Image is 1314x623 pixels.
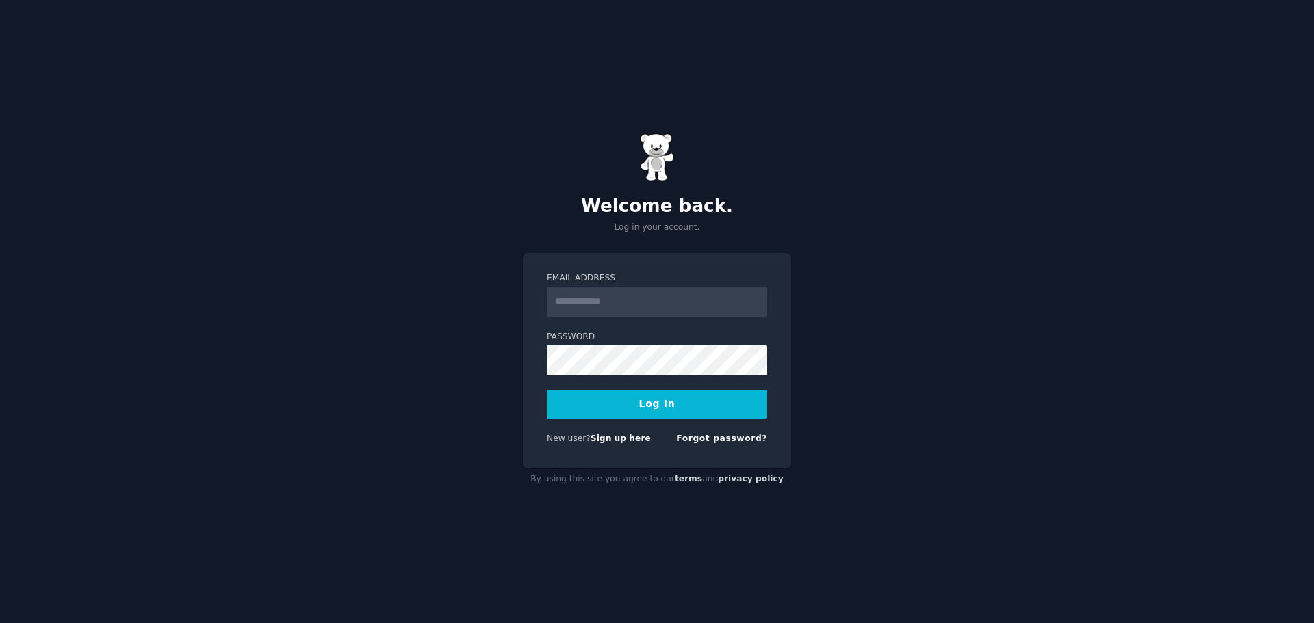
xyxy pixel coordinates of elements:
label: Password [547,331,767,343]
a: Forgot password? [676,434,767,443]
p: Log in your account. [523,222,791,234]
a: terms [675,474,702,483]
span: New user? [547,434,591,443]
a: Sign up here [591,434,651,443]
img: Gummy Bear [640,133,674,181]
label: Email Address [547,272,767,284]
h2: Welcome back. [523,196,791,217]
button: Log In [547,390,767,419]
div: By using this site you agree to our and [523,468,791,490]
a: privacy policy [718,474,784,483]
